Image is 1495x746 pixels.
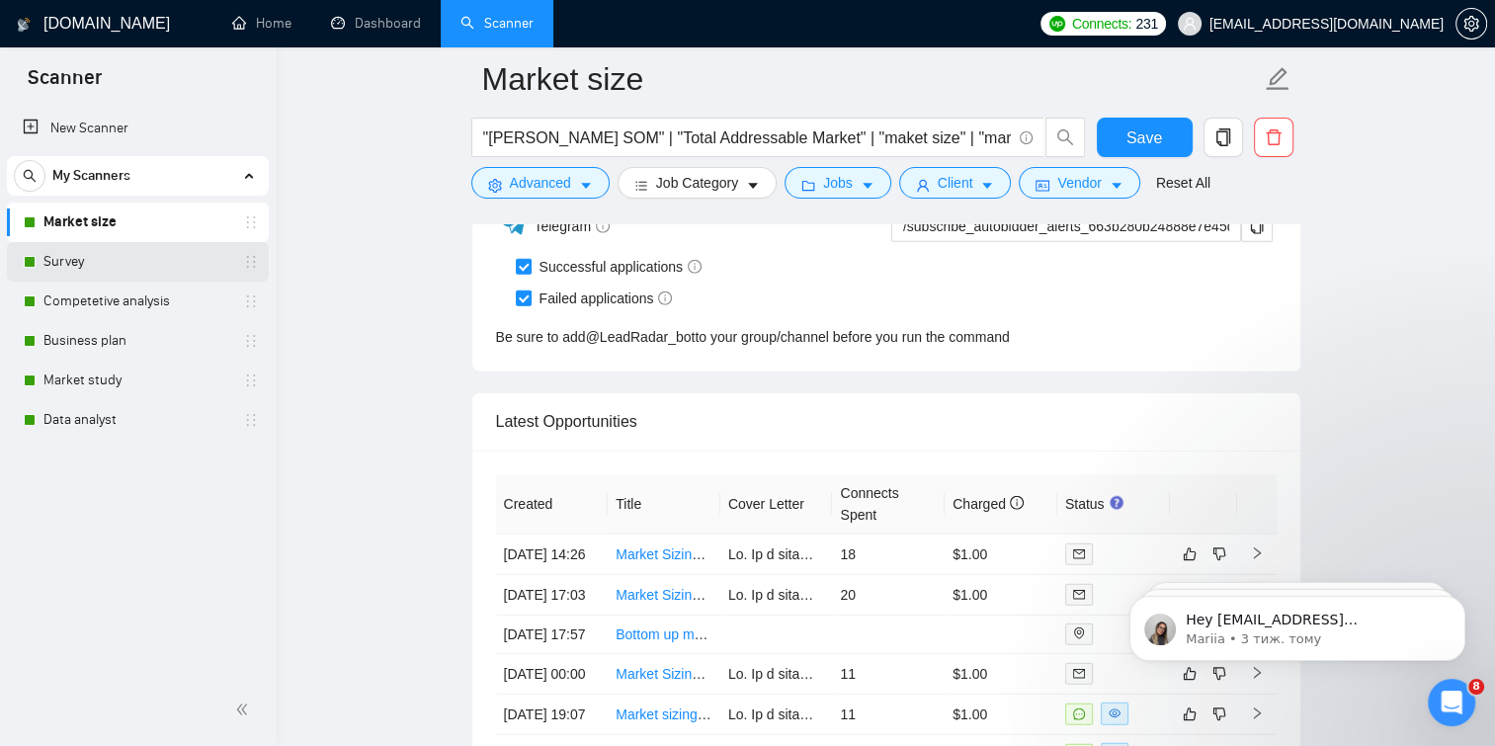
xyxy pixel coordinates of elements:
[616,706,948,722] a: Market sizing [GEOGRAPHIC_DATA] and GCC - KYC
[608,474,720,535] th: Title
[496,695,609,735] td: [DATE] 19:07
[608,616,720,654] td: Bottom up market sizing
[1073,548,1085,560] span: mail
[243,293,259,309] span: holder
[1241,210,1273,242] button: copy
[488,178,502,193] span: setting
[14,160,45,192] button: search
[980,178,994,193] span: caret-down
[1212,546,1226,562] span: dislike
[616,626,764,642] a: Bottom up market sizing
[656,172,738,194] span: Job Category
[1073,627,1085,639] span: environment
[720,474,833,535] th: Cover Letter
[608,575,720,616] td: Market Sizing and Pricing Analysis for Cloud Storage Product
[460,15,534,32] a: searchScanner
[1178,703,1202,726] button: like
[1250,546,1264,560] span: right
[1455,8,1487,40] button: setting
[1455,16,1487,32] a: setting
[1183,546,1197,562] span: like
[483,125,1011,150] input: Search Freelance Jobs...
[1242,218,1272,234] span: copy
[12,63,118,105] span: Scanner
[43,203,231,242] a: Market size
[1156,172,1210,194] a: Reset All
[832,695,945,735] td: 11
[1250,706,1264,720] span: right
[746,178,760,193] span: caret-down
[899,167,1012,199] button: userClientcaret-down
[496,393,1277,450] div: Latest Opportunities
[43,282,231,321] a: Competetive analysis
[953,496,1024,512] span: Charged
[1057,172,1101,194] span: Vendor
[1019,167,1139,199] button: idcardVendorcaret-down
[616,666,1046,682] a: Market Sizing Model for Diabetic Population in [GEOGRAPHIC_DATA]
[43,400,231,440] a: Data analyst
[608,695,720,735] td: Market sizing UAE and GCC - KYC
[7,109,269,148] li: New Scanner
[945,654,1057,695] td: $1.00
[1036,178,1049,193] span: idcard
[801,178,815,193] span: folder
[243,214,259,230] span: holder
[1108,494,1125,512] div: Tooltip anchor
[496,474,609,535] th: Created
[243,373,259,388] span: holder
[1073,589,1085,601] span: mail
[243,254,259,270] span: holder
[1109,707,1121,719] span: eye
[608,654,720,695] td: Market Sizing Model for Diabetic Population in Saudi Arabia
[502,213,527,238] img: ww3wtPAAAAAElFTkSuQmCC
[471,167,610,199] button: settingAdvancedcaret-down
[945,575,1057,616] td: $1.00
[1255,128,1292,146] span: delete
[1456,16,1486,32] span: setting
[1045,118,1085,157] button: search
[1046,128,1084,146] span: search
[1072,13,1131,35] span: Connects:
[1073,708,1085,720] span: message
[7,156,269,440] li: My Scanners
[634,178,648,193] span: bars
[532,256,710,278] span: Successful applications
[832,535,945,575] td: 18
[938,172,973,194] span: Client
[596,219,610,233] span: info-circle
[945,535,1057,575] td: $1.00
[832,575,945,616] td: 20
[1097,118,1193,157] button: Save
[331,15,421,32] a: dashboardDashboard
[823,172,853,194] span: Jobs
[1207,542,1231,566] button: dislike
[1183,17,1197,31] span: user
[1468,679,1484,695] span: 8
[1126,125,1162,150] span: Save
[43,242,231,282] a: Survey
[496,654,609,695] td: [DATE] 00:00
[496,616,609,654] td: [DATE] 17:57
[785,167,891,199] button: folderJobscaret-down
[1428,679,1475,726] iframe: Intercom live chat
[916,178,930,193] span: user
[43,321,231,361] a: Business plan
[832,654,945,695] td: 11
[243,412,259,428] span: holder
[1057,474,1170,535] th: Status
[658,291,672,305] span: info-circle
[1020,131,1033,144] span: info-circle
[616,587,991,603] a: Market Sizing and Pricing Analysis for Cloud Storage Product
[1212,706,1226,722] span: dislike
[861,178,874,193] span: caret-down
[1073,668,1085,680] span: mail
[1254,118,1293,157] button: delete
[1110,178,1123,193] span: caret-down
[1100,554,1495,693] iframe: Intercom notifications повідомлення
[688,260,702,274] span: info-circle
[832,474,945,535] th: Connects Spent
[510,172,571,194] span: Advanced
[608,535,720,575] td: Market Sizing and Financial Modeling Expert Needed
